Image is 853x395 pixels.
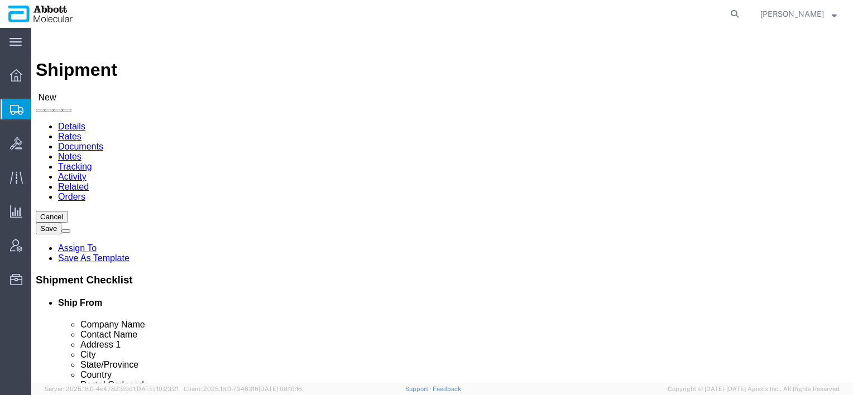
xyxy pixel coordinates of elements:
[135,386,179,392] span: [DATE] 10:23:21
[760,8,824,20] span: Jarrod Kec
[31,28,853,383] iframe: FS Legacy Container
[184,386,302,392] span: Client: 2025.18.0-7346316
[760,7,837,21] button: [PERSON_NAME]
[405,386,433,392] a: Support
[258,386,302,392] span: [DATE] 08:10:16
[45,386,179,392] span: Server: 2025.18.0-4e47823f9d1
[668,384,840,394] span: Copyright © [DATE]-[DATE] Agistix Inc., All Rights Reserved
[8,6,73,22] img: logo
[433,386,461,392] a: Feedback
